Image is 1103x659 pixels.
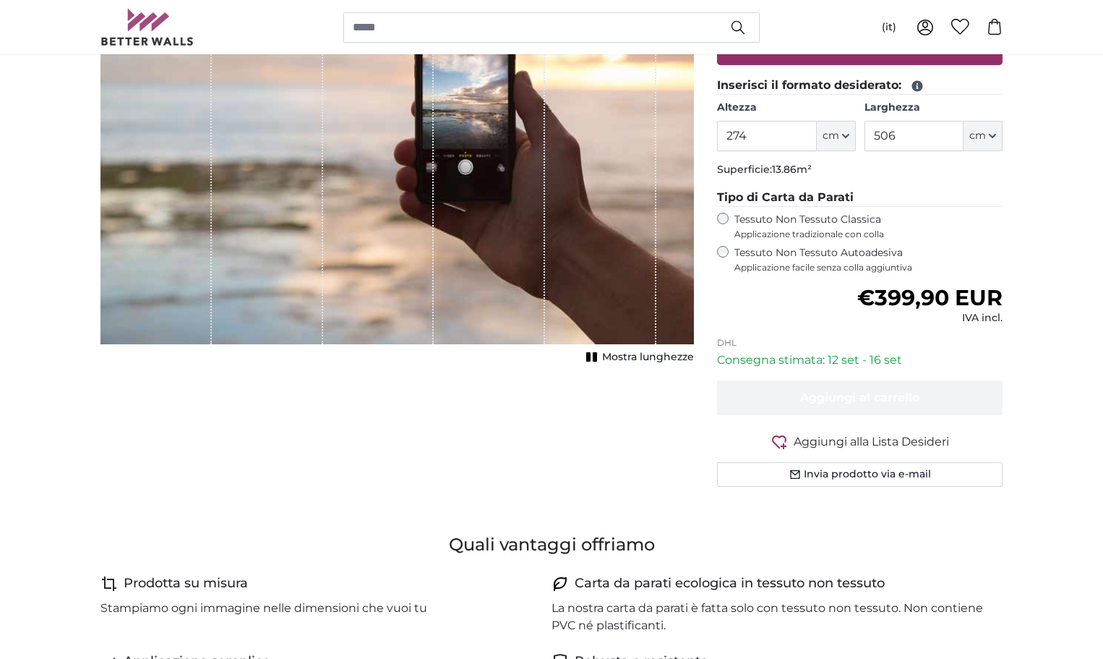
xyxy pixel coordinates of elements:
button: Mostra lunghezze [582,347,694,367]
span: 13.86m² [772,163,812,176]
span: cm [969,129,986,143]
legend: Tipo di Carta da Parati [717,189,1003,207]
label: Altezza [717,101,855,115]
p: Consegna stimata: 12 set - 16 set [717,352,1003,369]
legend: Inserisci il formato desiderato: [717,77,1003,95]
button: Aggiungi al carrello [717,380,1003,415]
h3: Quali vantaggi offriamo [100,533,1003,556]
span: cm [823,129,839,143]
span: Mostra lunghezze [602,350,694,365]
h4: Prodotta su misura [124,574,248,594]
p: Stampiamo ogni immagine nelle dimensioni che vuoi tu [100,600,427,617]
div: IVA incl. [857,311,1003,326]
span: Aggiungi al carrello [800,391,919,404]
p: La nostra carta da parati è fatta solo con tessuto non tessuto. Non contiene PVC né plastificanti. [551,600,991,634]
img: Betterwalls [100,9,194,46]
label: Larghezza [864,101,1003,115]
button: Aggiungi alla Lista Desideri [717,433,1003,451]
h4: Carta da parati ecologica in tessuto non tessuto [575,574,885,594]
p: Superficie: [717,163,1003,177]
p: DHL [717,337,1003,349]
button: cm [963,121,1003,151]
span: €399,90 EUR [857,284,1003,311]
span: Applicazione facile senza colla aggiuntiva [734,262,1003,273]
span: Applicazione tradizionale con colla [734,229,1003,240]
button: Invia prodotto via e-mail [717,462,1003,487]
span: Aggiungi alla Lista Desideri [794,433,949,451]
button: (it) [870,14,908,41]
label: Tessuto Non Tessuto Classica [734,213,1003,240]
button: cm [817,121,856,151]
label: Tessuto Non Tessuto Autoadesiva [734,246,1003,273]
